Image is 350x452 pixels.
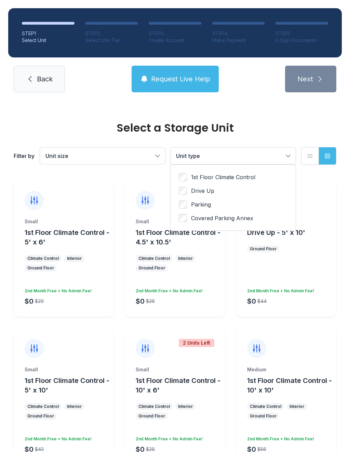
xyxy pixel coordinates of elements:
[37,74,53,84] span: Back
[25,296,33,306] div: $0
[191,173,255,181] span: 1st Floor Climate Control
[146,298,155,305] div: $26
[85,37,138,44] div: Select Unit Tier
[138,256,170,261] div: Climate Control
[25,376,109,394] span: 1st Floor Climate Control - 5' x 10'
[27,256,59,261] div: Climate Control
[297,74,313,84] span: Next
[178,256,193,261] div: Interior
[136,376,222,395] button: 1st Floor Climate Control - 10' x 6'
[22,434,92,442] div: 2nd Month Free + No Admin Fee!
[179,214,187,222] input: Covered Parking Annex
[151,74,210,84] span: Request Live Help
[179,187,187,195] input: Drive Up
[25,218,103,225] div: Small
[133,434,203,442] div: 2nd Month Free + No Admin Fee!
[212,37,265,44] div: Make Payment
[191,187,214,195] span: Drive Up
[275,37,328,44] div: E-Sign Documents
[67,256,82,261] div: Interior
[85,30,138,37] div: STEP 2
[171,148,296,164] button: Unit type
[176,152,200,159] span: Unit type
[247,366,325,373] div: Medium
[138,413,165,419] div: Ground Floor
[133,285,203,294] div: 2nd Month Free + No Admin Fee!
[136,228,222,247] button: 1st Floor Climate Control - 4.5' x 10.5'
[22,37,75,44] div: Select Unit
[14,122,336,133] div: Select a Storage Unit
[212,30,265,37] div: STEP 4
[136,296,145,306] div: $0
[136,376,220,394] span: 1st Floor Climate Control - 10' x 6'
[35,298,44,305] div: $29
[191,214,253,222] span: Covered Parking Annex
[25,228,109,246] span: 1st Floor Climate Control - 5' x 6'
[67,404,82,409] div: Interior
[22,30,75,37] div: STEP 1
[191,200,211,209] span: Parking
[247,376,332,394] span: 1st Floor Climate Control - 10' x 10'
[244,434,314,442] div: 2nd Month Free + No Admin Fee!
[45,152,68,159] span: Unit size
[40,148,165,164] button: Unit size
[250,246,277,252] div: Ground Floor
[149,30,201,37] div: STEP 3
[244,285,314,294] div: 2nd Month Free + No Admin Fee!
[290,404,304,409] div: Interior
[179,173,187,181] input: 1st Floor Climate Control
[149,37,201,44] div: Create Account
[22,285,92,294] div: 2nd Month Free + No Admin Fee!
[25,366,103,373] div: Small
[179,339,214,347] div: 2 Units Left
[178,404,193,409] div: Interior
[25,228,111,247] button: 1st Floor Climate Control - 5' x 6'
[136,228,220,246] span: 1st Floor Climate Control - 4.5' x 10.5'
[257,298,267,305] div: $44
[25,376,111,395] button: 1st Floor Climate Control - 5' x 10'
[247,296,256,306] div: $0
[136,366,214,373] div: Small
[138,265,165,271] div: Ground Floor
[136,218,214,225] div: Small
[179,200,187,209] input: Parking
[27,265,54,271] div: Ground Floor
[250,404,281,409] div: Climate Control
[138,404,170,409] div: Climate Control
[14,152,35,160] div: Filter by
[247,228,305,237] button: Drive Up - 5' x 10'
[247,376,334,395] button: 1st Floor Climate Control - 10' x 10'
[27,413,54,419] div: Ground Floor
[27,404,59,409] div: Climate Control
[275,30,328,37] div: STEP 5
[250,413,277,419] div: Ground Floor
